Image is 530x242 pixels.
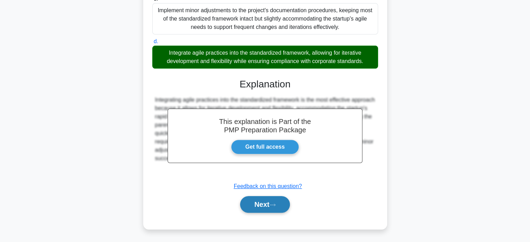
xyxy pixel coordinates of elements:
[152,3,378,34] div: Implement minor adjustments to the project's documentation procedures, keeping most of the standa...
[155,96,375,163] div: Integrating agile practices into the standardized framework is the most effective approach becaus...
[156,78,374,90] h3: Explanation
[152,46,378,69] div: Integrate agile practices into the standardized framework, allowing for iterative development and...
[240,196,290,213] button: Next
[154,38,158,44] span: d.
[234,183,302,189] a: Feedback on this question?
[231,140,299,154] a: Get full access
